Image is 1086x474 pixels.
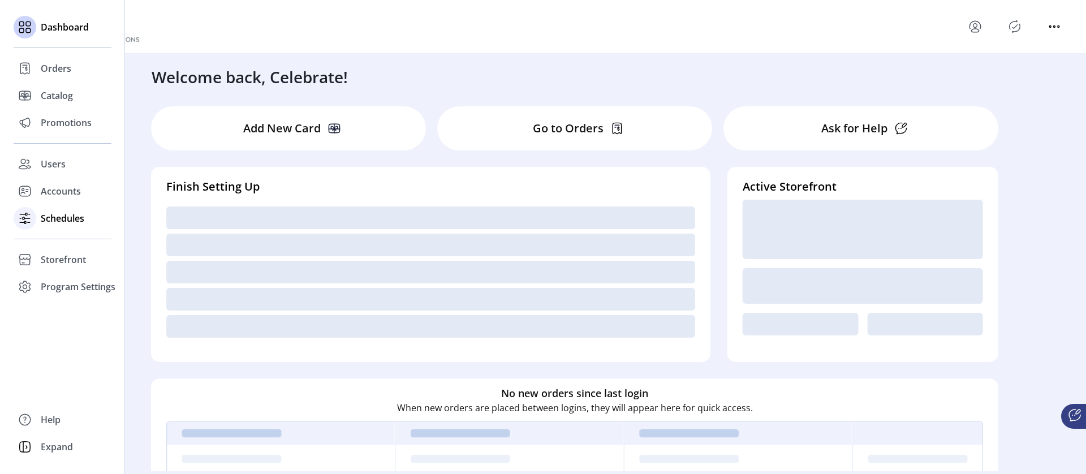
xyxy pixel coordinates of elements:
[41,89,73,102] span: Catalog
[41,212,84,225] span: Schedules
[41,116,92,130] span: Promotions
[41,413,61,426] span: Help
[501,386,648,401] h6: No new orders since last login
[41,280,115,294] span: Program Settings
[152,65,348,89] h3: Welcome back, Celebrate!
[1006,18,1024,36] button: Publisher Panel
[533,120,604,137] p: Go to Orders
[743,178,983,195] h4: Active Storefront
[966,18,984,36] button: menu
[1045,18,1063,36] button: menu
[243,120,321,137] p: Add New Card
[41,440,73,454] span: Expand
[821,120,887,137] p: Ask for Help
[41,62,71,75] span: Orders
[41,184,81,198] span: Accounts
[397,401,753,415] p: When new orders are placed between logins, they will appear here for quick access.
[41,157,66,171] span: Users
[166,178,695,195] h4: Finish Setting Up
[41,253,86,266] span: Storefront
[41,20,89,34] span: Dashboard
